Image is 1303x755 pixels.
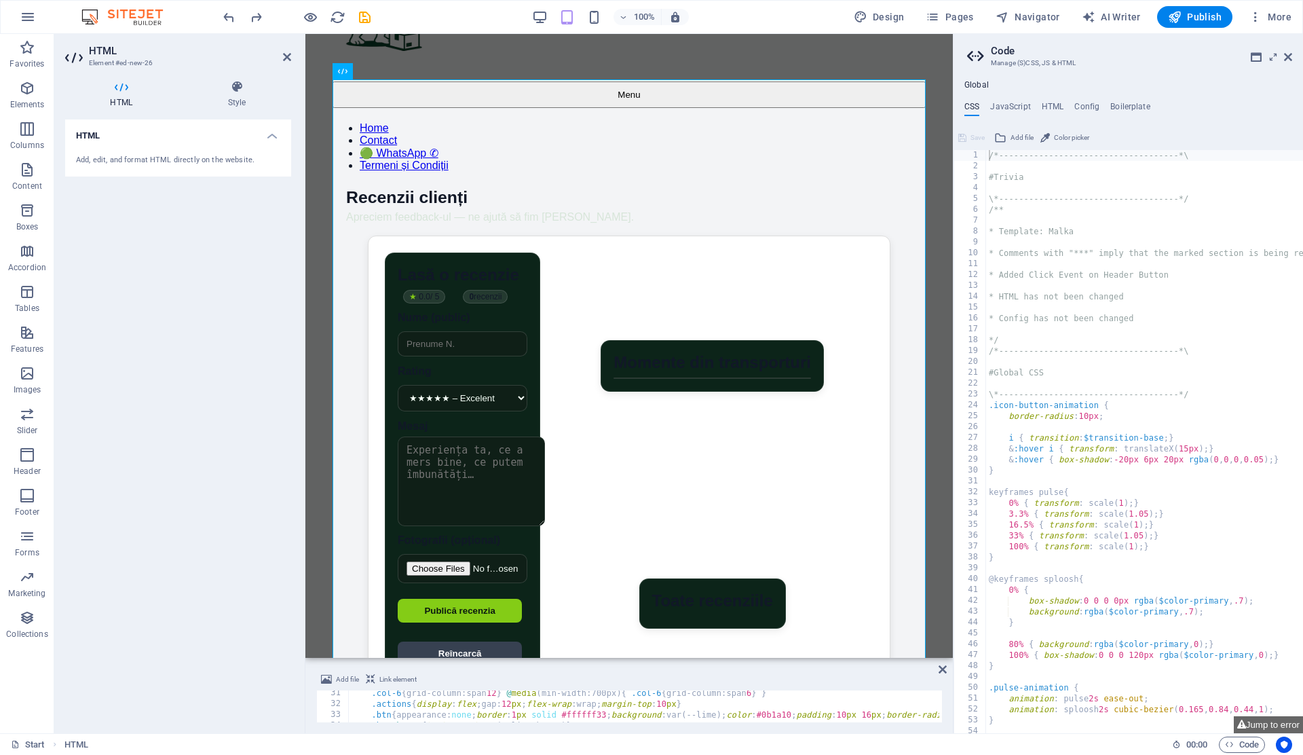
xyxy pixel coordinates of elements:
[954,595,987,606] div: 42
[14,466,41,477] p: Header
[92,297,222,323] input: Prenume N.
[954,509,987,519] div: 34
[364,671,419,688] button: Link element
[10,58,44,69] p: Favorites
[996,10,1060,24] span: Navigator
[1186,737,1207,753] span: 00 00
[634,9,656,25] h6: 100%
[1157,6,1232,28] button: Publish
[89,45,291,57] h2: HTML
[954,606,987,617] div: 43
[920,6,979,28] button: Pages
[991,45,1292,57] h2: Code
[10,99,45,110] p: Elements
[11,344,43,354] p: Features
[964,80,989,91] h4: Global
[954,204,987,215] div: 6
[848,6,910,28] div: Design (Ctrl+Alt+Y)
[16,221,39,232] p: Boxes
[65,119,291,144] h4: HTML
[1243,6,1297,28] button: More
[1011,130,1034,146] span: Add file
[329,9,345,25] button: reload
[992,130,1036,146] button: Add file
[1038,130,1091,146] button: Color picker
[954,389,987,400] div: 23
[954,259,987,270] div: 11
[954,519,987,530] div: 35
[15,303,39,314] p: Tables
[954,280,987,291] div: 13
[990,6,1065,28] button: Navigator
[17,425,38,436] p: Slider
[357,10,373,25] i: Save (Ctrl+S)
[1234,716,1303,733] button: Jump to error
[1168,10,1222,24] span: Publish
[954,291,987,302] div: 14
[317,699,350,710] div: 32
[613,9,662,25] button: 100%
[954,161,987,172] div: 2
[954,324,987,335] div: 17
[336,671,359,688] span: Add file
[1249,10,1291,24] span: More
[1110,102,1150,117] h4: Boilerplate
[1074,102,1099,117] h4: Config
[954,465,987,476] div: 30
[954,432,987,443] div: 27
[1054,130,1089,146] span: Color picker
[954,574,987,585] div: 40
[954,682,987,693] div: 50
[221,10,237,25] i: Undo: Change HTML (Ctrl+Z)
[1196,739,1198,750] span: :
[65,80,183,109] h4: HTML
[8,588,45,599] p: Marketing
[954,541,987,552] div: 37
[954,650,987,661] div: 47
[954,693,987,704] div: 51
[1276,737,1292,753] button: Usercentrics
[64,737,88,753] nav: breadcrumb
[954,346,987,356] div: 19
[926,10,973,24] span: Pages
[248,9,264,25] button: redo
[954,530,987,541] div: 36
[8,262,46,273] p: Accordion
[954,617,987,628] div: 44
[954,411,987,422] div: 25
[954,226,987,237] div: 8
[183,80,291,109] h4: Style
[1082,10,1141,24] span: AI Writer
[317,720,350,731] div: 34
[6,629,48,640] p: Collections
[1076,6,1146,28] button: AI Writer
[669,11,681,23] i: On resize automatically adjust zoom level to fit chosen device.
[848,6,910,28] button: Design
[10,140,44,151] p: Columns
[954,443,987,454] div: 28
[954,183,987,194] div: 4
[854,10,905,24] span: Design
[221,9,237,25] button: undo
[954,378,987,389] div: 22
[330,10,345,25] i: Reload page
[356,9,373,25] button: save
[11,737,45,753] a: Click to cancel selection. Double-click to open Pages
[14,384,41,395] p: Images
[12,181,42,191] p: Content
[954,356,987,367] div: 20
[954,498,987,509] div: 33
[954,313,987,324] div: 16
[15,507,39,517] p: Footer
[78,9,180,25] img: Editor Logo
[954,302,987,313] div: 15
[317,688,350,699] div: 31
[64,737,88,753] span: Click to select. Double-click to edit
[954,552,987,563] div: 38
[302,9,318,25] button: Click here to leave preview mode and continue editing
[379,671,417,688] span: Link element
[954,194,987,204] div: 5
[954,335,987,346] div: 18
[76,155,280,166] div: Add, edit, and format HTML directly on the website.
[954,150,987,161] div: 1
